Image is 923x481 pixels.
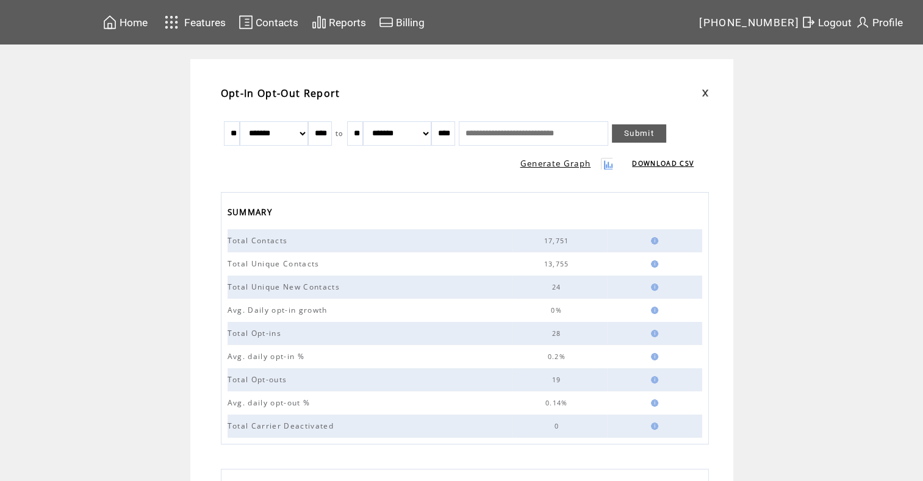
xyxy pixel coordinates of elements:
[647,237,658,244] img: help.gif
[544,237,572,245] span: 17,751
[647,353,658,360] img: help.gif
[632,159,694,168] a: DOWNLOAD CSV
[228,305,331,315] span: Avg. Daily opt-in growth
[545,399,571,407] span: 0.14%
[547,352,568,361] span: 0.2%
[221,87,340,100] span: Opt-In Opt-Out Report
[102,15,117,30] img: home.svg
[647,307,658,314] img: help.gif
[647,260,658,268] img: help.gif
[818,16,852,29] span: Logout
[228,351,307,362] span: Avg. daily opt-in %
[256,16,298,29] span: Contacts
[801,15,816,30] img: exit.svg
[237,13,300,32] a: Contacts
[312,15,326,30] img: chart.svg
[161,12,182,32] img: features.svg
[377,13,426,32] a: Billing
[101,13,149,32] a: Home
[699,16,799,29] span: [PHONE_NUMBER]
[799,13,853,32] a: Logout
[853,13,905,32] a: Profile
[228,328,284,338] span: Total Opt-ins
[159,10,228,34] a: Features
[228,282,343,292] span: Total Unique New Contacts
[120,16,148,29] span: Home
[552,283,564,291] span: 24
[228,397,314,408] span: Avg. daily opt-out %
[544,260,572,268] span: 13,755
[228,204,275,224] span: SUMMARY
[228,421,337,431] span: Total Carrier Deactivated
[552,376,564,384] span: 19
[520,158,591,169] a: Generate Graph
[310,13,368,32] a: Reports
[554,422,561,430] span: 0
[855,15,870,30] img: profile.svg
[551,306,565,315] span: 0%
[396,16,425,29] span: Billing
[647,399,658,407] img: help.gif
[228,258,323,269] span: Total Unique Contacts
[379,15,393,30] img: creidtcard.svg
[228,235,291,246] span: Total Contacts
[184,16,226,29] span: Features
[329,16,366,29] span: Reports
[647,422,658,430] img: help.gif
[336,129,343,138] span: to
[228,374,290,385] span: Total Opt-outs
[239,15,253,30] img: contacts.svg
[612,124,666,143] a: Submit
[647,330,658,337] img: help.gif
[552,329,564,338] span: 28
[647,283,658,291] img: help.gif
[872,16,903,29] span: Profile
[647,376,658,383] img: help.gif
